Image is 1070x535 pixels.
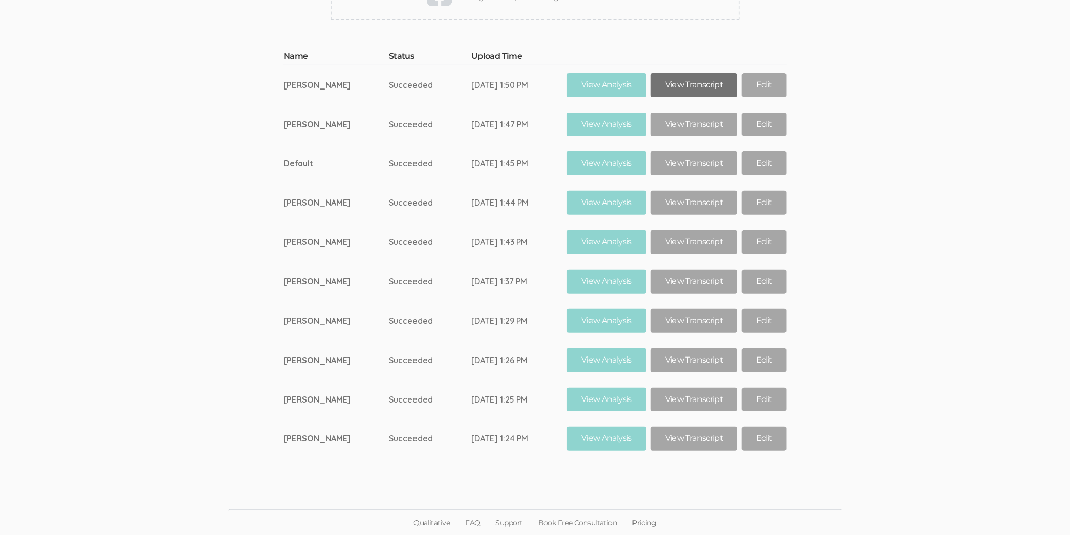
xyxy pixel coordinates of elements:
td: [PERSON_NAME] [283,222,389,262]
td: [PERSON_NAME] [283,262,389,301]
td: Succeeded [389,380,471,419]
a: View Analysis [567,427,646,451]
td: [DATE] 1:47 PM [471,105,567,144]
td: Succeeded [389,183,471,222]
a: Edit [742,427,786,451]
a: View Transcript [651,348,737,372]
td: Succeeded [389,65,471,104]
td: [DATE] 1:50 PM [471,65,567,104]
td: [DATE] 1:44 PM [471,183,567,222]
iframe: Chat Widget [1019,486,1070,535]
td: [DATE] 1:43 PM [471,222,567,262]
td: Default [283,144,389,183]
td: Succeeded [389,262,471,301]
td: Succeeded [389,419,471,458]
a: View Transcript [651,113,737,137]
th: Name [283,51,389,65]
td: [PERSON_NAME] [283,380,389,419]
td: Succeeded [389,144,471,183]
a: View Analysis [567,230,646,254]
td: [DATE] 1:29 PM [471,301,567,341]
td: [DATE] 1:25 PM [471,380,567,419]
td: [PERSON_NAME] [283,183,389,222]
td: [PERSON_NAME] [283,341,389,380]
a: Edit [742,309,786,333]
a: View Analysis [567,348,646,372]
td: Succeeded [389,105,471,144]
a: Edit [742,388,786,412]
td: Succeeded [389,222,471,262]
a: Edit [742,151,786,175]
td: [PERSON_NAME] [283,65,389,104]
a: Edit [742,348,786,372]
td: Succeeded [389,301,471,341]
a: Edit [742,230,786,254]
a: Edit [742,113,786,137]
a: View Transcript [651,230,737,254]
td: Succeeded [389,341,471,380]
a: View Analysis [567,113,646,137]
td: [PERSON_NAME] [283,301,389,341]
a: View Analysis [567,309,646,333]
td: [PERSON_NAME] [283,105,389,144]
a: Edit [742,191,786,215]
a: View Analysis [567,151,646,175]
a: View Transcript [651,191,737,215]
a: View Analysis [567,270,646,294]
th: Upload Time [471,51,567,65]
td: [DATE] 1:37 PM [471,262,567,301]
td: [DATE] 1:45 PM [471,144,567,183]
td: [DATE] 1:26 PM [471,341,567,380]
a: View Analysis [567,73,646,97]
a: Edit [742,73,786,97]
th: Status [389,51,471,65]
a: Edit [742,270,786,294]
a: View Analysis [567,191,646,215]
a: View Transcript [651,388,737,412]
a: View Analysis [567,388,646,412]
a: View Transcript [651,151,737,175]
td: [DATE] 1:24 PM [471,419,567,458]
a: View Transcript [651,73,737,97]
a: View Transcript [651,309,737,333]
td: [PERSON_NAME] [283,419,389,458]
a: View Transcript [651,270,737,294]
a: View Transcript [651,427,737,451]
